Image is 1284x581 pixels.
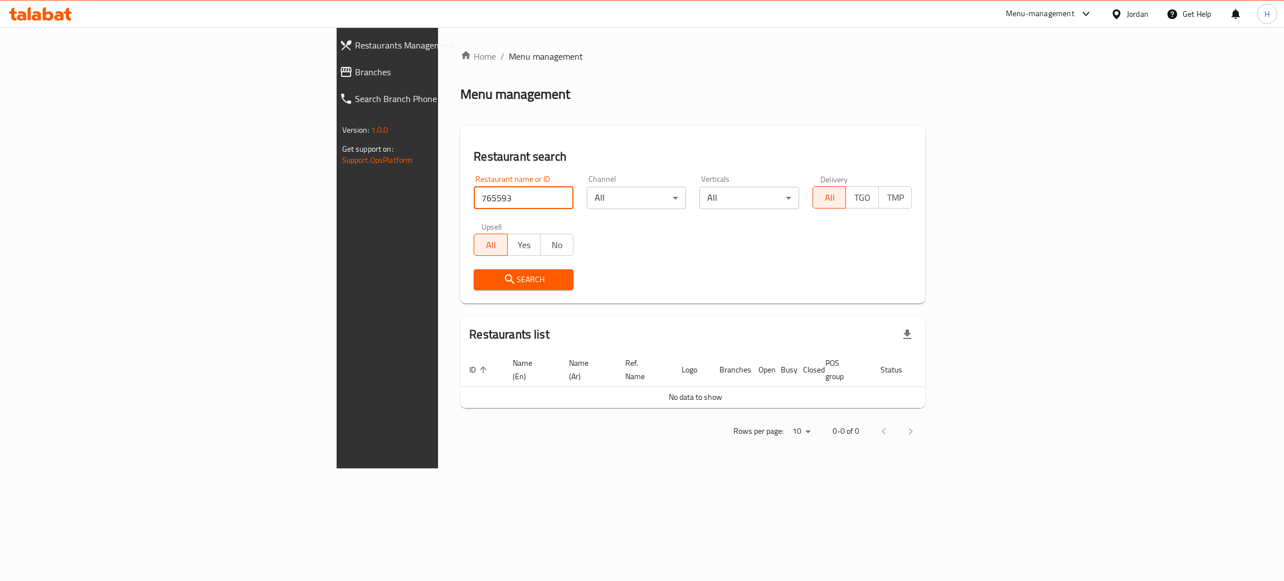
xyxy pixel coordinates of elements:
[845,186,879,209] button: TGO
[355,38,542,52] span: Restaurants Management
[371,123,388,137] span: 1.0.0
[1264,8,1270,20] span: H
[342,123,369,137] span: Version:
[513,356,547,383] span: Name (En)
[330,59,551,85] a: Branches
[587,187,687,209] div: All
[820,175,848,183] label: Delivery
[813,186,846,209] button: All
[474,187,573,209] input: Search for restaurant name or ID..
[481,222,502,230] label: Upsell
[483,273,565,287] span: Search
[1127,8,1149,20] div: Jordan
[545,237,569,253] span: No
[625,356,659,383] span: Ref. Name
[330,85,551,112] a: Search Branch Phone
[474,234,507,256] button: All
[699,187,799,209] div: All
[512,237,536,253] span: Yes
[469,363,490,376] span: ID
[569,356,603,383] span: Name (Ar)
[669,390,722,404] span: No data to show
[881,363,917,376] span: Status
[833,424,859,438] p: 0-0 of 0
[342,153,413,167] a: Support.OpsPlatform
[540,234,573,256] button: No
[750,353,772,387] th: Open
[474,269,573,290] button: Search
[794,353,816,387] th: Closed
[469,326,549,343] h2: Restaurants list
[733,424,784,438] p: Rows per page:
[330,32,551,59] a: Restaurants Management
[342,142,393,156] span: Get support on:
[355,65,542,79] span: Branches
[788,423,815,440] div: Rows per page:
[818,190,842,206] span: All
[474,148,912,165] h2: Restaurant search
[825,356,858,383] span: POS group
[883,190,907,206] span: TMP
[772,353,794,387] th: Busy
[460,50,925,63] nav: breadcrumb
[1006,7,1074,21] div: Menu-management
[673,353,711,387] th: Logo
[460,353,969,408] table: enhanced table
[507,234,541,256] button: Yes
[711,353,750,387] th: Branches
[894,321,921,348] div: Export file
[878,186,912,209] button: TMP
[355,92,542,105] span: Search Branch Phone
[850,190,874,206] span: TGO
[479,237,503,253] span: All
